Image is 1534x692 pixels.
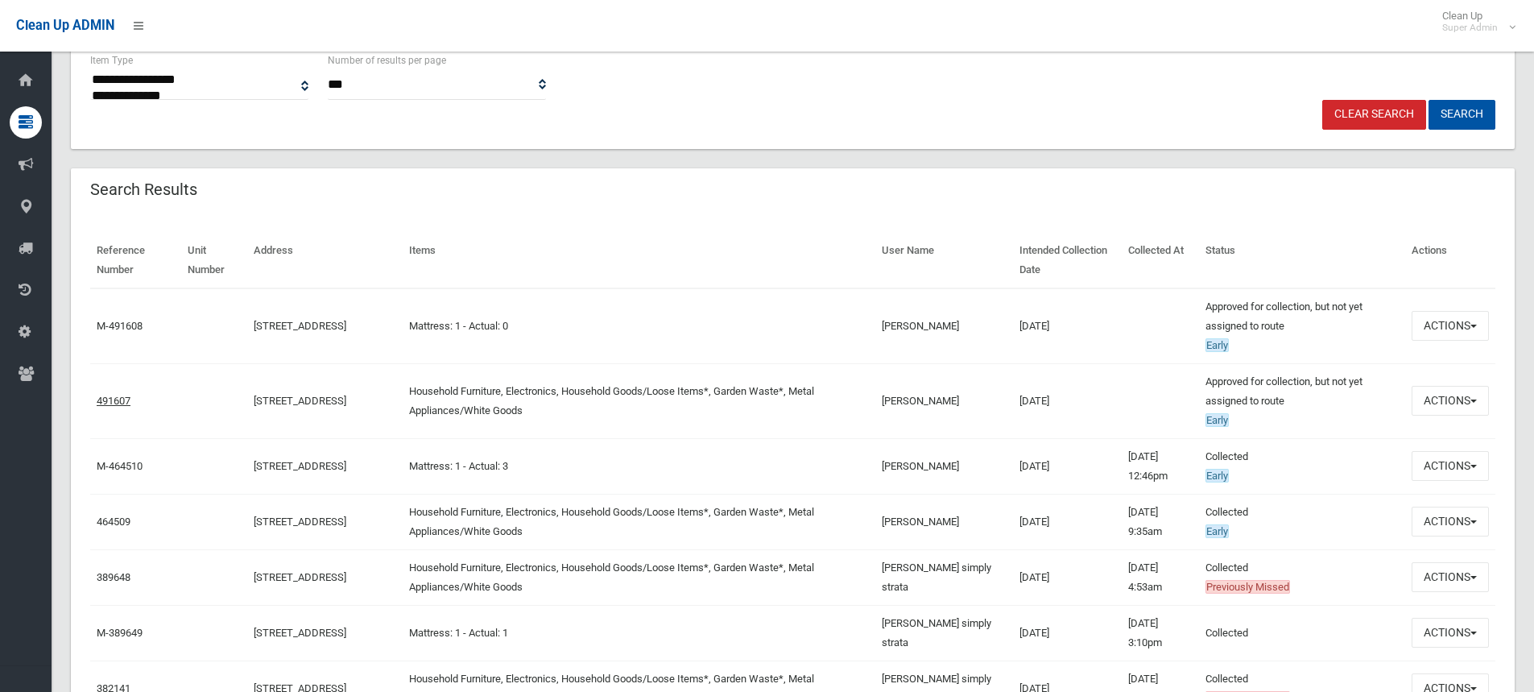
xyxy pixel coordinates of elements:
[1199,605,1405,661] td: Collected
[1199,494,1405,549] td: Collected
[97,460,143,472] a: M-464510
[97,320,143,332] a: M-491608
[1205,580,1290,594] span: Previously Missed
[1442,22,1498,34] small: Super Admin
[1199,233,1405,288] th: Status
[1013,233,1122,288] th: Intended Collection Date
[247,233,403,288] th: Address
[1205,524,1229,538] span: Early
[1322,100,1426,130] a: Clear Search
[875,438,1013,494] td: [PERSON_NAME]
[403,363,875,438] td: Household Furniture, Electronics, Household Goods/Loose Items*, Garden Waste*, Metal Appliances/W...
[403,438,875,494] td: Mattress: 1 - Actual: 3
[1122,494,1199,549] td: [DATE] 9:35am
[254,516,346,528] a: [STREET_ADDRESS]
[254,320,346,332] a: [STREET_ADDRESS]
[1013,288,1122,364] td: [DATE]
[97,516,130,528] a: 464509
[1412,507,1489,537] button: Actions
[1122,549,1199,605] td: [DATE] 4:53am
[1122,233,1199,288] th: Collected At
[1199,549,1405,605] td: Collected
[181,233,247,288] th: Unit Number
[1205,338,1229,352] span: Early
[875,549,1013,605] td: [PERSON_NAME] simply strata
[1122,605,1199,661] td: [DATE] 3:10pm
[90,233,181,288] th: Reference Number
[1013,438,1122,494] td: [DATE]
[1013,549,1122,605] td: [DATE]
[97,395,130,407] a: 491607
[403,494,875,549] td: Household Furniture, Electronics, Household Goods/Loose Items*, Garden Waste*, Metal Appliances/W...
[403,233,875,288] th: Items
[1412,311,1489,341] button: Actions
[875,288,1013,364] td: [PERSON_NAME]
[90,52,133,69] label: Item Type
[403,288,875,364] td: Mattress: 1 - Actual: 0
[97,571,130,583] a: 389648
[1405,233,1495,288] th: Actions
[1205,469,1229,483] span: Early
[1429,100,1495,130] button: Search
[254,571,346,583] a: [STREET_ADDRESS]
[1412,386,1489,416] button: Actions
[1199,363,1405,438] td: Approved for collection, but not yet assigned to route
[71,174,217,205] header: Search Results
[1205,413,1229,427] span: Early
[1013,363,1122,438] td: [DATE]
[1199,288,1405,364] td: Approved for collection, but not yet assigned to route
[1013,494,1122,549] td: [DATE]
[254,627,346,639] a: [STREET_ADDRESS]
[1412,562,1489,592] button: Actions
[328,52,446,69] label: Number of results per page
[1013,605,1122,661] td: [DATE]
[16,18,114,33] span: Clean Up ADMIN
[1122,438,1199,494] td: [DATE] 12:46pm
[1199,438,1405,494] td: Collected
[1412,618,1489,648] button: Actions
[875,233,1013,288] th: User Name
[875,363,1013,438] td: [PERSON_NAME]
[97,627,143,639] a: M-389649
[254,395,346,407] a: [STREET_ADDRESS]
[1412,451,1489,481] button: Actions
[875,494,1013,549] td: [PERSON_NAME]
[875,605,1013,661] td: [PERSON_NAME] simply strata
[403,549,875,605] td: Household Furniture, Electronics, Household Goods/Loose Items*, Garden Waste*, Metal Appliances/W...
[1434,10,1514,34] span: Clean Up
[403,605,875,661] td: Mattress: 1 - Actual: 1
[254,460,346,472] a: [STREET_ADDRESS]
